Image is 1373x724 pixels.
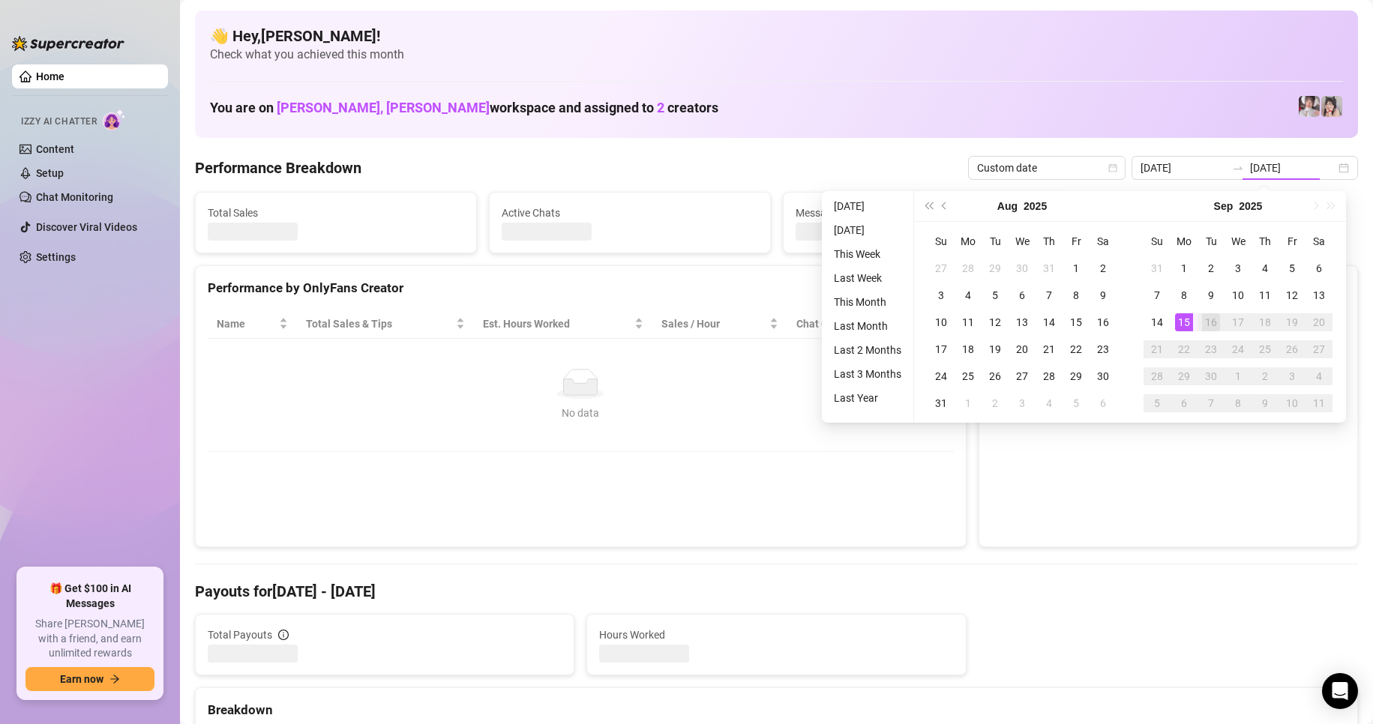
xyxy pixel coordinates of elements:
[306,316,453,332] span: Total Sales & Tips
[25,582,154,611] span: 🎁 Get $100 in AI Messages
[1321,96,1342,117] img: Ani
[1322,673,1358,709] div: Open Intercom Messenger
[217,316,276,332] span: Name
[208,310,297,339] th: Name
[796,205,1052,221] span: Messages Sent
[1232,162,1244,174] span: to
[297,310,474,339] th: Total Sales & Tips
[195,157,361,178] h4: Performance Breakdown
[977,157,1117,179] span: Custom date
[208,278,954,298] div: Performance by OnlyFans Creator
[277,100,490,115] span: [PERSON_NAME], [PERSON_NAME]
[483,316,631,332] div: Est. Hours Worked
[36,167,64,179] a: Setup
[661,316,766,332] span: Sales / Hour
[991,278,1345,298] div: Sales by OnlyFans Creator
[1108,163,1117,172] span: calendar
[210,100,718,116] h1: You are on workspace and assigned to creators
[36,191,113,203] a: Chat Monitoring
[208,205,464,221] span: Total Sales
[787,310,953,339] th: Chat Conversion
[210,46,1343,63] span: Check what you achieved this month
[36,143,74,155] a: Content
[657,100,664,115] span: 2
[1232,162,1244,174] span: swap-right
[208,700,1345,720] div: Breakdown
[21,115,97,129] span: Izzy AI Chatter
[36,70,64,82] a: Home
[36,251,76,263] a: Settings
[25,617,154,661] span: Share [PERSON_NAME] with a friend, and earn unlimited rewards
[210,25,1343,46] h4: 👋 Hey, [PERSON_NAME] !
[25,667,154,691] button: Earn nowarrow-right
[1299,96,1320,117] img: Rosie
[1141,160,1226,176] input: Start date
[599,627,953,643] span: Hours Worked
[502,205,758,221] span: Active Chats
[223,405,939,421] div: No data
[36,221,137,233] a: Discover Viral Videos
[60,673,103,685] span: Earn now
[796,316,932,332] span: Chat Conversion
[278,630,289,640] span: info-circle
[652,310,787,339] th: Sales / Hour
[109,674,120,684] span: arrow-right
[12,36,124,51] img: logo-BBDzfeDw.svg
[195,581,1358,602] h4: Payouts for [DATE] - [DATE]
[103,109,126,130] img: AI Chatter
[1250,160,1336,176] input: End date
[208,627,272,643] span: Total Payouts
